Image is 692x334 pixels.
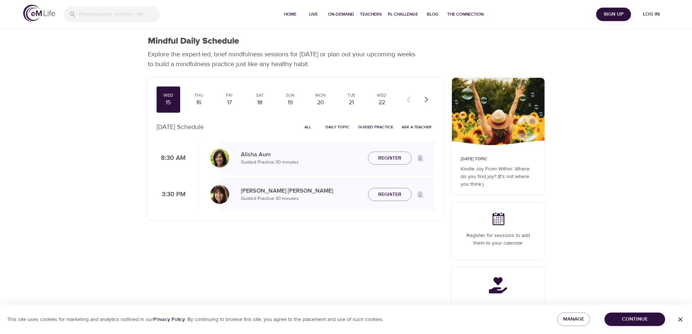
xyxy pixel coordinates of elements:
[461,303,536,326] p: Contribute 14 Mindful Minutes to a charity by joining a community and completing this program.
[210,185,229,204] img: Andrea_Lieberstein-min.jpg
[23,5,55,22] img: logo
[325,124,349,130] span: Daily Topic
[159,98,178,107] div: 15
[190,92,208,98] div: Thu
[610,315,659,324] span: Continue
[296,121,320,133] button: All
[378,190,401,199] span: Register
[368,152,412,165] button: Register
[634,8,669,21] button: Log in
[596,8,631,21] button: Sign Up
[412,186,429,203] span: Remind me when a class goes live every Wednesday at 3:30 PM
[328,11,354,18] span: On-Demand
[557,313,590,326] button: Manage
[241,159,362,166] p: Guided Practice · 30 minutes
[388,11,418,18] span: 1% Challenge
[157,190,186,200] p: 3:30 PM
[153,316,185,323] a: Privacy Policy
[373,98,391,107] div: 22
[323,121,352,133] button: Daily Topic
[241,150,362,159] p: Alisha Aum
[360,11,382,18] span: Teachers
[210,149,229,168] img: Alisha%20Aum%208-9-21.jpg
[157,153,186,163] p: 8:30 AM
[312,92,330,98] div: Mon
[251,98,269,107] div: 18
[358,124,393,130] span: Guided Practice
[461,165,536,188] p: Kindle Joy From Within: Where do you find joy? (It's not where you think.)
[281,92,299,98] div: Sun
[312,98,330,107] div: 20
[399,121,434,133] button: Ask a Teacher
[402,124,432,130] span: Ask a Teacher
[241,195,362,202] p: Guided Practice · 30 minutes
[447,11,483,18] span: The Connection
[604,313,665,326] button: Continue
[461,232,536,247] p: Register for sessions to add them to your calendar
[220,92,238,98] div: Fri
[148,36,239,47] h1: Mindful Daily Schedule
[299,124,317,130] span: All
[282,11,299,18] span: Home
[563,315,584,324] span: Manage
[342,92,360,98] div: Tue
[378,154,401,163] span: Register
[190,98,208,107] div: 16
[148,49,420,69] p: Explore the expert-led, brief mindfulness sessions for [DATE] or plan out your upcoming weeks to ...
[637,10,666,19] span: Log in
[305,11,322,18] span: Live
[220,98,238,107] div: 17
[368,188,412,201] button: Register
[424,11,441,18] span: Blog
[355,121,396,133] button: Guided Practice
[79,7,160,22] input: Find programs, teachers, etc...
[251,92,269,98] div: Sat
[342,98,360,107] div: 21
[157,122,204,132] p: [DATE] Schedule
[241,186,362,195] p: [PERSON_NAME] [PERSON_NAME]
[373,92,391,98] div: Wed
[412,149,429,167] span: Remind me when a class goes live every Wednesday at 8:30 AM
[461,156,536,162] p: [DATE] Topic
[159,92,178,98] div: Wed
[599,10,628,19] span: Sign Up
[281,98,299,107] div: 19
